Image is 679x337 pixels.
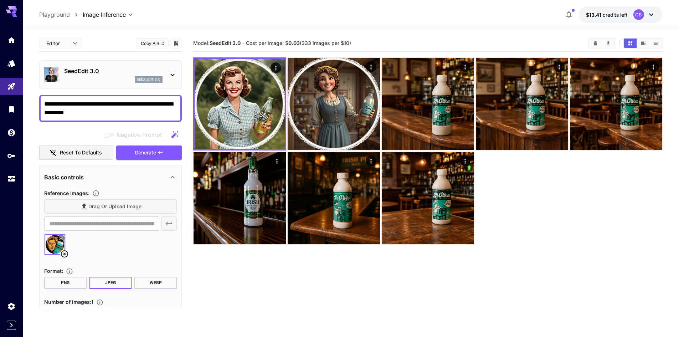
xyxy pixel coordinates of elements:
button: Download All [602,39,614,48]
div: Wallet [7,128,16,137]
p: seed_edit_3_0 [137,77,160,82]
p: · [242,39,244,47]
span: Editor [46,40,68,47]
img: 2Q== [382,152,474,244]
div: Actions [460,61,470,72]
b: SeedEdit 3.0 [210,40,241,46]
div: Basic controls [44,169,177,186]
span: Negative Prompt [117,131,162,139]
span: credits left [603,12,628,18]
div: Playground [7,82,16,91]
div: Actions [271,62,281,73]
button: Clear Images [589,39,602,48]
button: Upload a reference image to guide the result. This is needed for Image-to-Image or Inpainting. Su... [89,190,102,197]
div: Actions [366,155,376,166]
img: 2Q== [195,59,285,149]
a: Playground [39,10,70,19]
nav: breadcrumb [39,10,83,19]
button: $13.41329CB [579,6,663,23]
span: Model: [193,40,241,46]
img: Z [570,58,662,150]
b: 0.03 [288,40,300,46]
button: PNG [44,277,87,289]
img: 2Q== [194,152,286,244]
div: Settings [7,302,16,311]
div: $13.41329 [586,11,628,19]
div: Usage [7,174,16,183]
button: Show images in list view [649,39,662,48]
span: Cost per image: $ (333 images per $10) [246,40,351,46]
div: Clear ImagesDownload All [588,38,615,48]
img: Z [476,58,568,150]
img: Z [288,58,380,150]
div: CB [633,9,644,20]
img: 9k= [288,152,380,244]
img: 9k= [382,58,474,150]
span: Number of images : 1 [44,299,93,305]
div: Models [7,59,16,68]
div: Show images in grid viewShow images in video viewShow images in list view [623,38,663,48]
button: Expand sidebar [7,321,16,330]
div: API Keys [7,151,16,160]
div: Library [7,105,16,114]
span: Generate [135,148,156,157]
span: $13.41 [586,12,603,18]
span: Format : [44,268,63,274]
button: JPEG [89,277,132,289]
p: SeedEdit 3.0 [64,67,163,75]
div: Home [7,36,16,45]
span: Image Inference [83,10,126,19]
button: Show images in grid view [624,39,637,48]
button: Copy AIR ID [137,38,169,48]
div: Actions [460,155,470,166]
button: Add to library [173,39,179,47]
button: Specify how many images to generate in a single request. Each image generation will be charged se... [93,299,106,306]
span: Reference Images : [44,190,89,196]
button: Choose the file format for the output image. [63,268,76,275]
div: Actions [272,155,282,166]
button: Show images in video view [637,39,649,48]
span: Negative prompts are not compatible with the selected model. [102,130,168,139]
div: Actions [554,61,565,72]
div: Actions [648,61,659,72]
button: Generate [116,145,182,160]
div: SeedEdit 3.0seed_edit_3_0 [44,64,177,86]
p: Basic controls [44,173,84,182]
button: WEBP [134,277,177,289]
div: Actions [366,61,376,72]
button: Reset to defaults [39,145,113,160]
